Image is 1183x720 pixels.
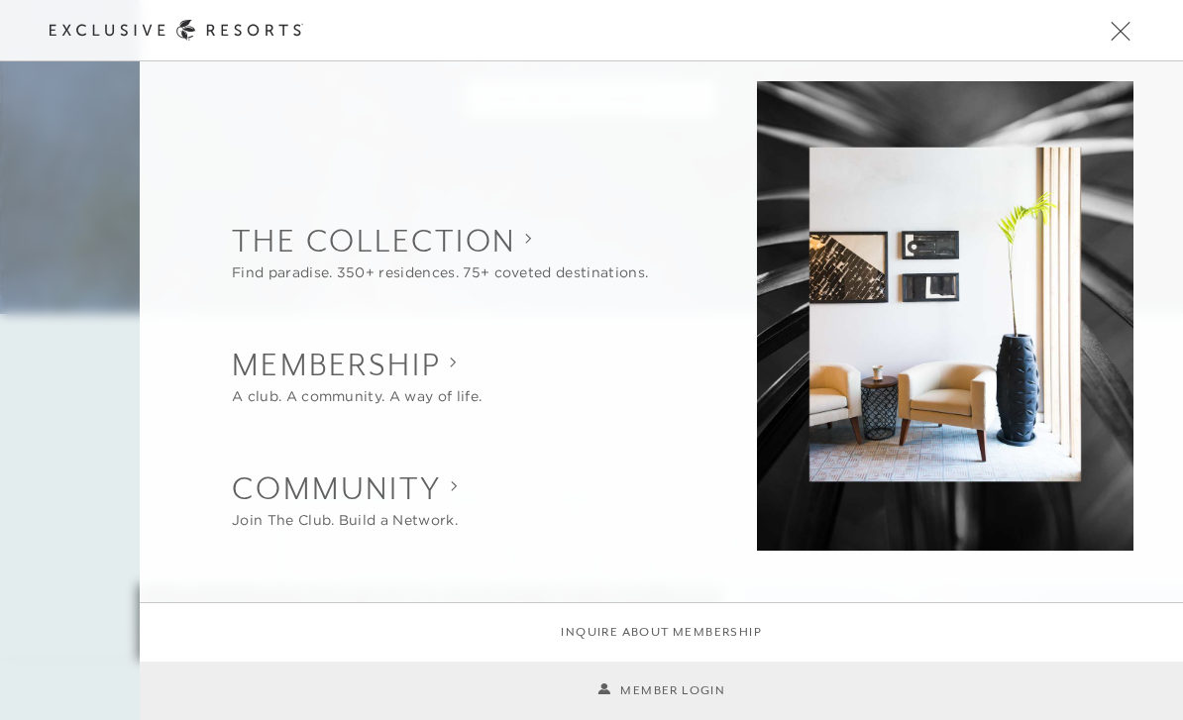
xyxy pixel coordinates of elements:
div: Find paradise. 350+ residences. 75+ coveted destinations. [232,262,648,283]
h2: The Collection [232,219,648,262]
button: Show Membership sub-navigation [232,343,482,407]
div: Join The Club. Build a Network. [232,510,458,531]
a: Member Login [597,681,725,700]
iframe: Qualified Messenger [1092,629,1183,720]
h2: Membership [232,343,482,386]
div: A club. A community. A way of life. [232,386,482,407]
button: Open navigation [1108,24,1133,38]
h2: Community [232,466,458,510]
button: Show The Collection sub-navigation [232,219,648,283]
a: Inquire about membership [561,623,762,642]
button: Show Community sub-navigation [232,466,458,531]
